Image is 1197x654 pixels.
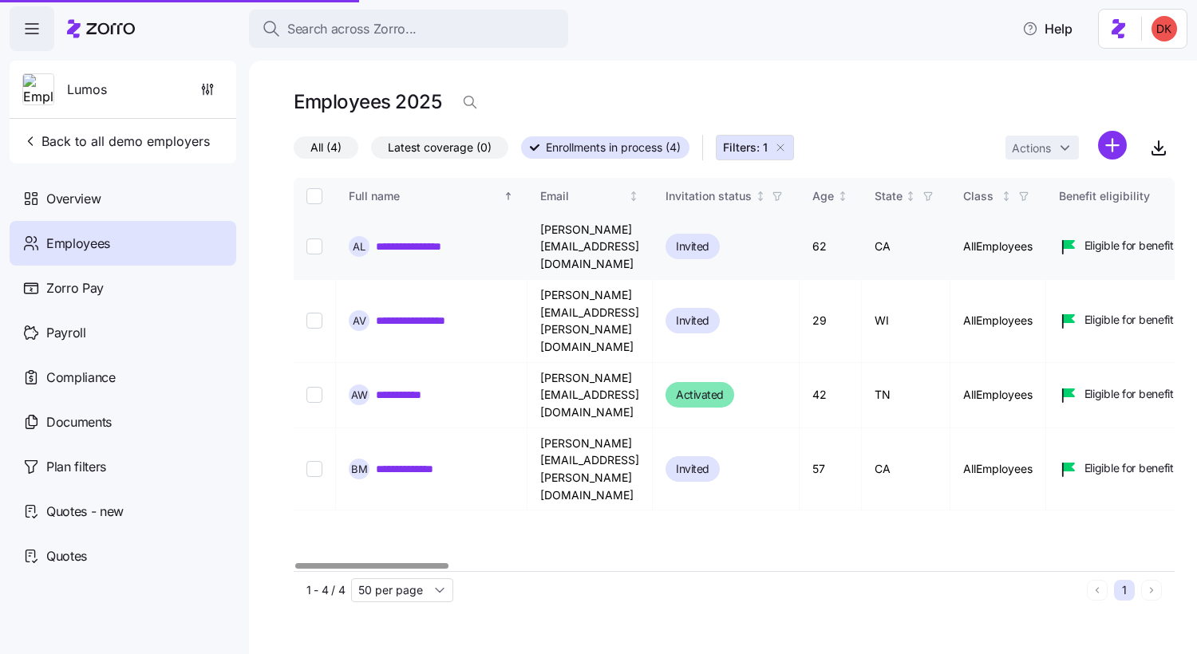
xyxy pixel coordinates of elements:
[10,355,236,400] a: Compliance
[546,137,681,158] span: Enrollments in process (4)
[676,459,709,479] span: Invited
[351,464,368,475] span: B M
[46,412,112,432] span: Documents
[310,137,342,158] span: All (4)
[950,178,1046,215] th: ClassNot sorted
[306,461,322,477] input: Select record 4
[540,187,626,205] div: Email
[503,191,514,202] div: Sorted ascending
[10,266,236,310] a: Zorro Pay
[862,280,950,363] td: WI
[800,428,862,511] td: 57
[527,280,653,363] td: [PERSON_NAME][EMAIL_ADDRESS][PERSON_NAME][DOMAIN_NAME]
[963,187,998,205] div: Class
[46,234,110,254] span: Employees
[388,137,492,158] span: Latest coverage (0)
[950,215,1046,280] td: AllEmployees
[294,89,441,114] h1: Employees 2025
[287,19,417,39] span: Search across Zorro...
[10,444,236,489] a: Plan filters
[249,10,568,48] button: Search across Zorro...
[10,489,236,534] a: Quotes - new
[527,428,653,511] td: [PERSON_NAME][EMAIL_ADDRESS][PERSON_NAME][DOMAIN_NAME]
[666,187,752,205] div: Invitation status
[353,316,366,326] span: A V
[862,428,950,511] td: CA
[716,135,794,160] button: Filters: 1
[755,191,766,202] div: Not sorted
[10,176,236,221] a: Overview
[351,390,368,400] span: A W
[46,502,124,522] span: Quotes - new
[10,400,236,444] a: Documents
[653,178,800,215] th: Invitation statusNot sorted
[306,387,322,403] input: Select record 3
[10,221,236,266] a: Employees
[1087,580,1108,601] button: Previous page
[527,363,653,428] td: [PERSON_NAME][EMAIL_ADDRESS][DOMAIN_NAME]
[67,80,107,100] span: Lumos
[950,280,1046,363] td: AllEmployees
[1141,580,1162,601] button: Next page
[336,178,527,215] th: Full nameSorted ascending
[862,363,950,428] td: TN
[22,132,210,151] span: Back to all demo employers
[800,215,862,280] td: 62
[306,313,322,329] input: Select record 2
[812,187,834,205] div: Age
[46,189,101,209] span: Overview
[46,457,106,477] span: Plan filters
[1098,131,1127,160] svg: add icon
[306,582,345,598] span: 1 - 4 / 4
[1084,238,1179,254] span: Eligible for benefits
[306,238,322,254] input: Select record 1
[1022,19,1073,38] span: Help
[628,191,639,202] div: Not sorted
[1001,191,1012,202] div: Not sorted
[10,534,236,578] a: Quotes
[46,323,86,343] span: Payroll
[1005,136,1079,160] button: Actions
[862,215,950,280] td: CA
[905,191,916,202] div: Not sorted
[875,187,903,205] div: State
[676,385,724,404] span: Activated
[306,188,322,204] input: Select all records
[23,74,53,106] img: Employer logo
[800,178,862,215] th: AgeNot sorted
[800,280,862,363] td: 29
[46,546,87,566] span: Quotes
[723,140,768,156] span: Filters: 1
[353,242,365,252] span: A L
[1084,460,1179,476] span: Eligible for benefits
[1152,16,1177,41] img: 53e82853980611afef66768ee98075c5
[46,278,104,298] span: Zorro Pay
[862,178,950,215] th: StateNot sorted
[1114,580,1135,601] button: 1
[1084,312,1179,328] span: Eligible for benefits
[349,187,500,205] div: Full name
[950,363,1046,428] td: AllEmployees
[837,191,848,202] div: Not sorted
[950,428,1046,511] td: AllEmployees
[46,368,116,388] span: Compliance
[676,237,709,256] span: Invited
[1012,143,1051,154] span: Actions
[527,178,653,215] th: EmailNot sorted
[527,215,653,280] td: [PERSON_NAME][EMAIL_ADDRESS][DOMAIN_NAME]
[800,363,862,428] td: 42
[1084,386,1179,402] span: Eligible for benefits
[676,311,709,330] span: Invited
[16,125,216,157] button: Back to all demo employers
[10,310,236,355] a: Payroll
[1009,13,1085,45] button: Help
